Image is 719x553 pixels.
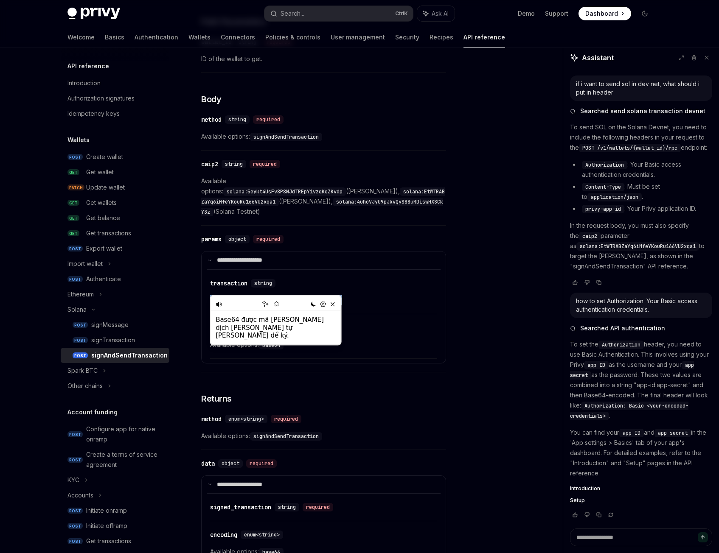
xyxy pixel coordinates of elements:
a: Dashboard [579,7,631,20]
div: Export wallet [86,243,122,254]
span: Searched API authentication [580,324,665,332]
span: GET [67,200,79,206]
span: Available options: [201,431,446,441]
div: Spark BTC [67,366,98,376]
div: Solana [67,304,87,315]
a: GETGet transactions [61,226,169,241]
div: required [250,160,280,168]
span: Returns [201,393,232,405]
span: GET [67,230,79,237]
a: Policies & controls [265,27,320,47]
a: Idempotency keys [61,106,169,121]
a: GETGet wallets [61,195,169,210]
span: application/json [591,194,638,201]
div: Get wallet [86,167,114,177]
span: Authorization: Basic <your-encoded-credentials> [570,402,688,419]
div: required [271,415,301,423]
div: signMessage [91,320,129,330]
a: POSTInitiate offramp [61,518,169,533]
span: Setup [570,497,585,504]
span: POST [67,457,83,463]
span: Content-Type [585,184,621,190]
a: POSTsignTransaction [61,332,169,348]
div: method [201,115,222,124]
span: Introduction [570,485,600,492]
span: enum<string> [228,416,264,422]
span: POST [67,246,83,252]
p: In the request body, you must also specify the parameter as to target the [PERSON_NAME], as shown... [570,221,712,271]
div: Initiate offramp [86,521,127,531]
span: POST [67,431,83,438]
span: POST [67,538,83,545]
a: API reference [463,27,505,47]
span: Searched send solana transaction devnet [580,107,705,115]
span: Available options: ([PERSON_NAME]), ([PERSON_NAME]), (Solana Testnet) [201,176,446,217]
a: POSTConfigure app for native onramp [61,422,169,447]
a: GETGet wallet [61,165,169,180]
span: POST /v1/wallets/{wallet_id}/rpc [582,145,677,151]
h5: Wallets [67,135,90,145]
a: POSTCreate wallet [61,149,169,165]
a: Basics [105,27,124,47]
code: signAndSendTransaction [250,432,322,441]
span: string [278,504,296,511]
div: Search... [281,8,304,19]
div: Accounts [67,490,93,500]
button: Search...CtrlK [264,6,413,21]
a: Authorization signatures [61,91,169,106]
span: Authorization [585,162,624,168]
div: data [201,459,215,468]
code: signAndSendTransaction [250,133,322,141]
span: POST [67,276,83,282]
a: Wallets [188,27,211,47]
div: Get wallets [86,198,117,208]
a: Security [395,27,419,47]
div: how to set Authorization: Your Basic access authentication credentials. [576,297,706,314]
span: app secret [570,362,694,379]
span: Authorization [602,341,640,348]
span: Dashboard [585,9,618,18]
button: Searched send solana transaction devnet [570,107,712,115]
span: Body [201,93,221,105]
div: if i want to send sol in dev net, what should i put in header [576,80,706,97]
li: : Your Basic access authentication credentials. [570,159,712,180]
span: PATCH [67,184,84,191]
a: PATCHUpdate wallet [61,180,169,195]
span: enum<string> [244,531,280,538]
div: Ethereum [67,289,94,299]
div: Create a terms of service agreement [86,450,164,470]
button: Toggle dark mode [638,7,652,20]
span: string [225,161,243,168]
h5: API reference [67,61,109,71]
span: POST [73,322,88,328]
button: Searched API authentication [570,324,712,332]
a: POSTAuthenticate [61,271,169,287]
span: object [222,460,239,467]
div: Update wallet [86,182,125,193]
a: Support [545,9,568,18]
div: required [246,459,277,468]
a: Introduction [570,485,712,492]
code: solana:5eykt4UsFv8P8NJdTREpY1vzqKqZKvdp [223,187,346,196]
span: POST [67,523,83,529]
div: transaction [210,279,247,288]
span: POST [73,337,88,344]
a: User management [331,27,385,47]
div: required [253,115,284,124]
div: required [303,503,333,511]
span: POST [67,508,83,514]
div: signAndSendTransaction [91,350,168,360]
div: Get balance [86,213,120,223]
button: Ask AI [417,6,455,21]
span: GET [67,169,79,176]
span: solana:EtWTRABZaYq6iMfeYKouRu166VU2xqa1 [580,243,696,250]
a: Connectors [221,27,255,47]
div: Authenticate [86,274,121,284]
div: Configure app for native onramp [86,424,164,444]
div: signTransaction [91,335,135,345]
div: Initiate onramp [86,506,127,516]
div: method [201,415,222,423]
a: POSTExport wallet [61,241,169,256]
a: POSTCreate a terms of service agreement [61,447,169,472]
a: GETGet balance [61,210,169,226]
